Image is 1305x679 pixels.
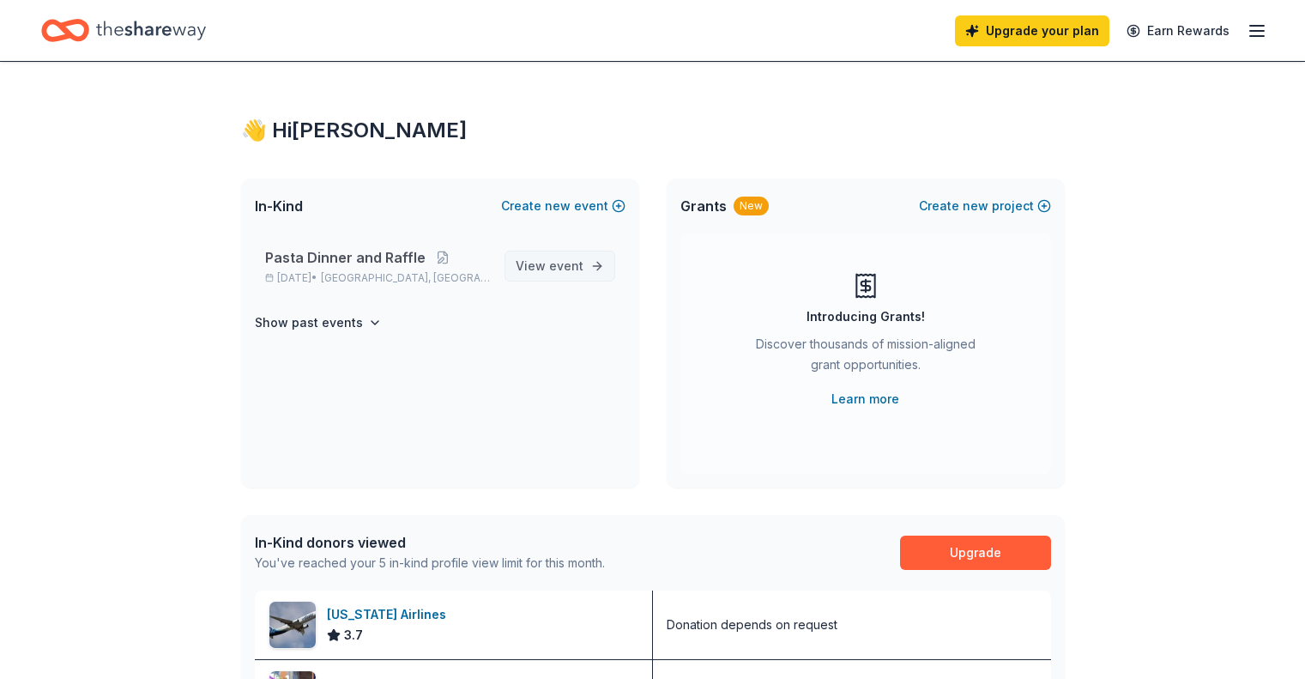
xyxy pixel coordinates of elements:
p: [DATE] • [265,271,491,285]
div: Introducing Grants! [807,306,925,327]
div: 👋 Hi [PERSON_NAME] [241,117,1065,144]
div: [US_STATE] Airlines [327,604,453,625]
span: Pasta Dinner and Raffle [265,247,426,268]
a: Earn Rewards [1116,15,1240,46]
button: Createnewproject [919,196,1051,216]
button: Createnewevent [501,196,625,216]
span: new [545,196,571,216]
button: Show past events [255,312,382,333]
span: In-Kind [255,196,303,216]
div: New [734,197,769,215]
div: Discover thousands of mission-aligned grant opportunities. [749,334,982,382]
span: Grants [680,196,727,216]
span: [GEOGRAPHIC_DATA], [GEOGRAPHIC_DATA] [321,271,490,285]
a: Upgrade your plan [955,15,1109,46]
a: Home [41,10,206,51]
div: In-Kind donors viewed [255,532,605,553]
a: Learn more [831,389,899,409]
span: new [963,196,988,216]
div: Donation depends on request [667,615,837,635]
h4: Show past events [255,312,363,333]
span: event [549,258,583,273]
a: View event [504,251,615,282]
div: You've reached your 5 in-kind profile view limit for this month. [255,553,605,573]
img: Image for Alaska Airlines [269,602,316,648]
span: View [516,256,583,276]
a: Upgrade [900,536,1051,570]
span: 3.7 [344,625,363,646]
